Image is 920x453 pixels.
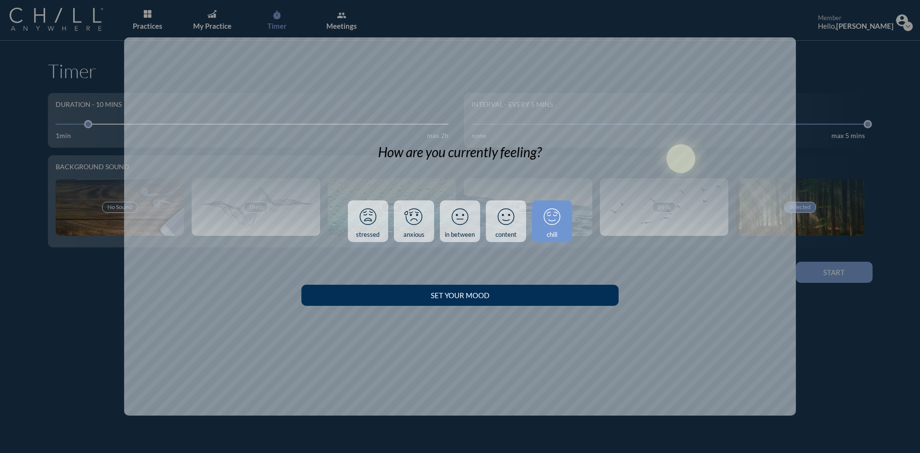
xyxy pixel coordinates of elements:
a: chill [532,200,572,243]
div: anxious [403,231,425,239]
div: content [495,231,517,239]
div: Set your Mood [318,291,601,300]
div: How are you currently feeling? [378,144,541,161]
a: anxious [394,200,434,243]
div: chill [547,231,557,239]
a: in between [440,200,480,243]
a: stressed [348,200,388,243]
div: stressed [356,231,379,239]
div: in between [445,231,475,239]
a: content [486,200,526,243]
button: Set your Mood [301,285,618,306]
